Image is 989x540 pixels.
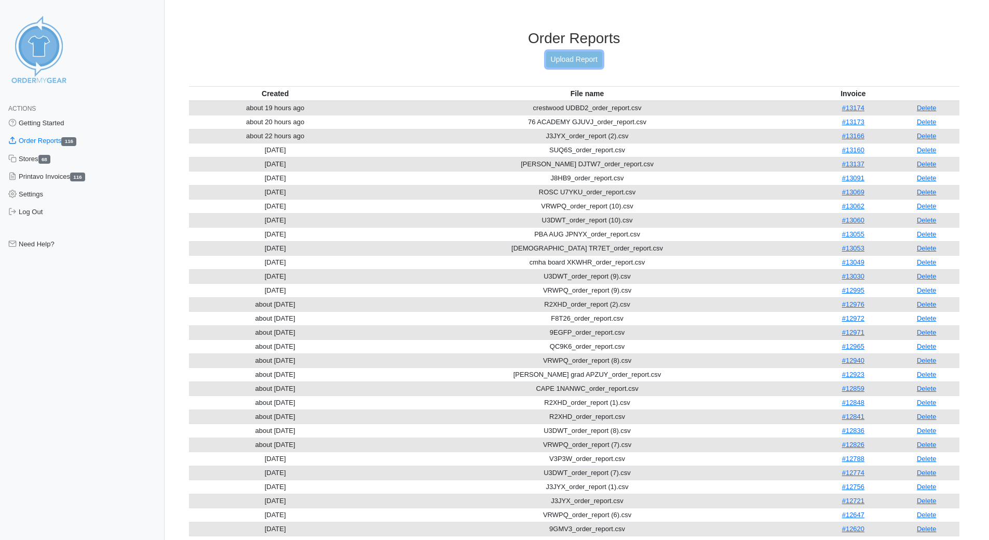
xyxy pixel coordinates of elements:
[842,188,864,196] a: #13069
[917,427,937,434] a: Delete
[362,143,813,157] td: SUQ6S_order_report.csv
[70,173,85,181] span: 116
[917,202,937,210] a: Delete
[362,367,813,381] td: [PERSON_NAME] grad APZUY_order_report.csv
[917,343,937,350] a: Delete
[917,455,937,463] a: Delete
[189,213,362,227] td: [DATE]
[842,300,864,308] a: #12976
[189,480,362,494] td: [DATE]
[189,339,362,353] td: about [DATE]
[362,199,813,213] td: VRWPQ_order_report (10).csv
[362,311,813,325] td: F8T26_order_report.csv
[362,339,813,353] td: QC9K6_order_report.csv
[362,508,813,522] td: VRWPQ_order_report (6).csv
[917,357,937,364] a: Delete
[842,455,864,463] a: #12788
[362,115,813,129] td: 76 ACADEMY GJUVJ_order_report.csv
[189,494,362,508] td: [DATE]
[362,255,813,269] td: cmha board XKWHR_order_report.csv
[362,452,813,466] td: V3P3W_order_report.csv
[842,343,864,350] a: #12965
[842,427,864,434] a: #12836
[189,143,362,157] td: [DATE]
[917,272,937,280] a: Delete
[189,157,362,171] td: [DATE]
[362,522,813,536] td: 9GMV3_order_report.csv
[362,381,813,396] td: CAPE 1NANWC_order_report.csv
[546,51,602,68] a: Upload Report
[362,438,813,452] td: VRWPQ_order_report (7).csv
[189,466,362,480] td: [DATE]
[189,30,960,47] h3: Order Reports
[362,424,813,438] td: U3DWT_order_report (8).csv
[917,371,937,378] a: Delete
[362,325,813,339] td: 9EGFP_order_report.csv
[189,508,362,522] td: [DATE]
[842,174,864,182] a: #13091
[917,244,937,252] a: Delete
[842,497,864,505] a: #12721
[189,115,362,129] td: about 20 hours ago
[362,101,813,115] td: crestwood UDBD2_order_report.csv
[842,314,864,322] a: #12972
[917,525,937,533] a: Delete
[362,396,813,410] td: R2XHD_order_report (1).csv
[362,129,813,143] td: J3JYX_order_report (2).csv
[842,413,864,420] a: #12841
[842,160,864,168] a: #13137
[917,132,937,140] a: Delete
[917,385,937,392] a: Delete
[362,269,813,283] td: U3DWT_order_report (9).csv
[842,286,864,294] a: #12995
[917,286,937,294] a: Delete
[362,241,813,255] td: [DEMOGRAPHIC_DATA] TR7ET_order_report.csv
[189,86,362,101] th: Created
[917,469,937,477] a: Delete
[917,258,937,266] a: Delete
[917,483,937,491] a: Delete
[189,367,362,381] td: about [DATE]
[917,146,937,154] a: Delete
[189,410,362,424] td: about [DATE]
[842,202,864,210] a: #13062
[917,441,937,449] a: Delete
[362,283,813,297] td: VRWPQ_order_report (9).csv
[189,241,362,255] td: [DATE]
[189,311,362,325] td: about [DATE]
[189,171,362,185] td: [DATE]
[189,199,362,213] td: [DATE]
[189,129,362,143] td: about 22 hours ago
[189,353,362,367] td: about [DATE]
[917,300,937,308] a: Delete
[362,297,813,311] td: R2XHD_order_report (2).csv
[362,227,813,241] td: PBA AUG JPNYX_order_report.csv
[917,188,937,196] a: Delete
[842,511,864,519] a: #12647
[842,371,864,378] a: #12923
[842,328,864,336] a: #12971
[842,483,864,491] a: #12756
[362,213,813,227] td: U3DWT_order_report (10).csv
[842,230,864,238] a: #13055
[189,396,362,410] td: about [DATE]
[917,314,937,322] a: Delete
[917,413,937,420] a: Delete
[842,216,864,224] a: #13060
[842,385,864,392] a: #12859
[842,146,864,154] a: #13160
[189,227,362,241] td: [DATE]
[917,104,937,112] a: Delete
[917,328,937,336] a: Delete
[362,353,813,367] td: VRWPQ_order_report (8).csv
[917,230,937,238] a: Delete
[189,269,362,283] td: [DATE]
[189,452,362,466] td: [DATE]
[189,381,362,396] td: about [DATE]
[61,137,76,146] span: 116
[189,185,362,199] td: [DATE]
[362,86,813,101] th: File name
[362,185,813,199] td: ROSC U7YKU_order_report.csv
[842,525,864,533] a: #12620
[38,155,51,164] span: 68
